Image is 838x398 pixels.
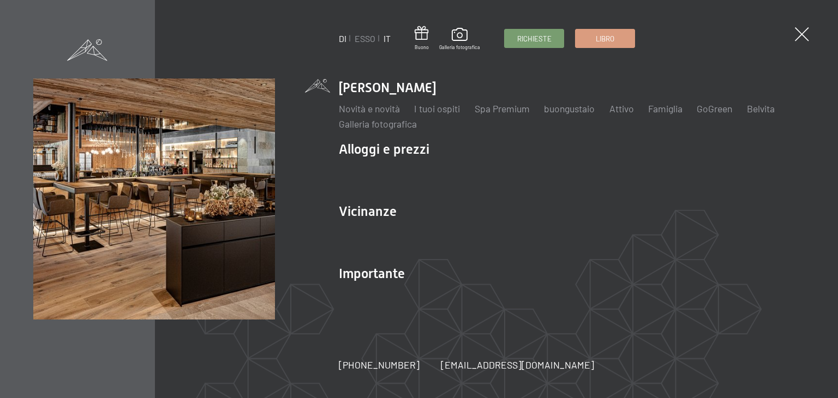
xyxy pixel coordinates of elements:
a: Belvita [747,102,775,114]
a: IT [384,33,391,44]
font: Galleria fotografica [439,44,480,50]
a: I tuoi ospiti [414,102,460,114]
a: Famiglia [648,102,683,114]
a: Attivo [609,102,634,114]
font: Buono [415,44,429,50]
a: buongustaio [544,102,595,114]
a: Libro [576,29,635,47]
a: Buono [415,26,429,51]
a: Galleria fotografica [339,118,417,130]
a: ESSO [355,33,375,44]
font: [PHONE_NUMBER] [339,359,420,371]
font: Richieste [517,34,552,43]
a: Galleria fotografica [439,28,480,51]
a: Spa Premium [475,102,530,114]
a: GoGreen [697,102,732,114]
a: [EMAIL_ADDRESS][DOMAIN_NAME] [441,358,594,372]
a: DI [339,33,346,44]
font: Libro [596,34,614,43]
a: Novità e novità [339,102,400,114]
font: [EMAIL_ADDRESS][DOMAIN_NAME] [441,359,594,371]
a: [PHONE_NUMBER] [339,358,420,372]
a: Richieste [505,29,564,47]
